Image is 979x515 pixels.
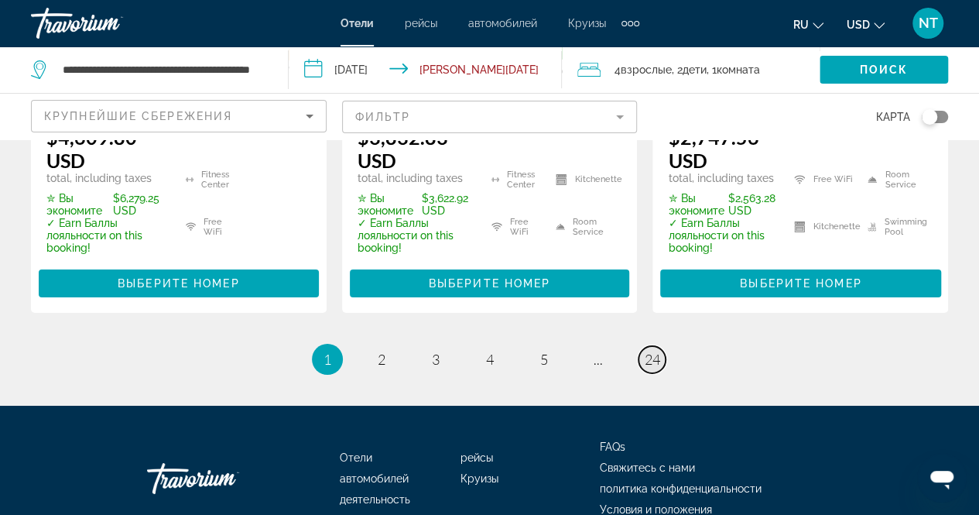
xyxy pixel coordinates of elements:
button: User Menu [908,7,948,39]
p: ✓ Earn Баллы лояльности on this booking! [668,217,775,254]
button: Выберите номер [660,270,941,297]
span: 24 [645,351,660,368]
button: Filter [342,100,638,134]
span: , 1 [707,59,760,81]
span: Поиск [860,64,909,76]
li: Free WiFi [178,207,242,246]
span: ✮ Вы экономите [668,192,724,217]
button: Check-in date: Dec 29, 2025 Check-out date: Jan 7, 2026 [289,46,562,93]
a: Отели [341,17,374,29]
li: Fitness Center [484,160,548,199]
span: ru [793,19,809,31]
p: $2,563.28 USD [668,192,775,217]
span: Выберите номер [740,277,861,290]
span: NT [919,15,938,31]
ins: $2,747.56 USD [668,125,758,172]
p: total, including taxes [358,172,473,184]
a: Travorium [147,455,302,502]
li: Room Service [860,160,933,199]
span: ✮ Вы экономите [46,192,109,217]
span: USD [847,19,870,31]
a: политика конфиденциальности [600,482,762,495]
a: Свяжитесь с нами [600,462,695,474]
button: Поиск [820,56,948,84]
button: Change currency [847,13,885,36]
span: 5 [540,351,548,368]
p: $3,622.92 USD [358,192,473,217]
li: Kitchenette [786,207,860,246]
button: Выберите номер [350,270,630,297]
a: рейсы [405,17,437,29]
iframe: Кнопка запуска окна обмена сообщениями [917,453,967,503]
a: Отели [340,451,372,464]
a: автомобилей [340,472,409,485]
span: 3 [432,351,440,368]
span: ... [594,351,603,368]
button: Toggle map [910,110,948,124]
p: total, including taxes [46,172,166,184]
a: Выберите номер [350,273,630,290]
nav: Pagination [31,344,948,375]
span: Выберите номер [429,277,550,290]
a: автомобилей [468,17,537,29]
li: Room Service [548,207,621,246]
span: карта [876,106,910,128]
p: ✓ Earn Баллы лояльности on this booking! [358,217,473,254]
ins: $4,609.80 USD [46,125,137,172]
button: Change language [793,13,823,36]
li: Kitchenette [548,160,621,199]
span: , 2 [672,59,707,81]
p: ✓ Earn Баллы лояльности on this booking! [46,217,166,254]
a: Круизы [460,472,498,485]
p: total, including taxes [668,172,775,184]
li: Free WiFi [484,207,548,246]
li: Free WiFi [786,160,860,199]
ins: $3,832.83 USD [358,125,448,172]
button: Travelers: 4 adults, 2 children [562,46,820,93]
li: Fitness Center [178,160,242,199]
span: 2 [378,351,385,368]
span: Выберите номер [118,277,239,290]
mat-select: Sort by [44,107,313,125]
span: 4 [614,59,672,81]
a: FAQs [600,441,625,453]
span: Комната [717,64,760,76]
li: Swimming Pool [860,207,933,246]
span: Дети [683,64,707,76]
a: Круизы [568,17,606,29]
a: деятельность [340,493,410,506]
button: Extra navigation items [621,11,639,36]
span: 1 [323,351,331,368]
a: Выберите номер [39,273,319,290]
a: Travorium [31,3,186,43]
a: Выберите номер [660,273,941,290]
span: Взрослые [621,64,672,76]
button: Выберите номер [39,270,319,297]
span: ✮ Вы экономите [358,192,418,217]
span: 4 [486,351,494,368]
a: рейсы [460,451,493,464]
span: Крупнейшие сбережения [44,110,232,122]
p: $6,279.25 USD [46,192,166,217]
